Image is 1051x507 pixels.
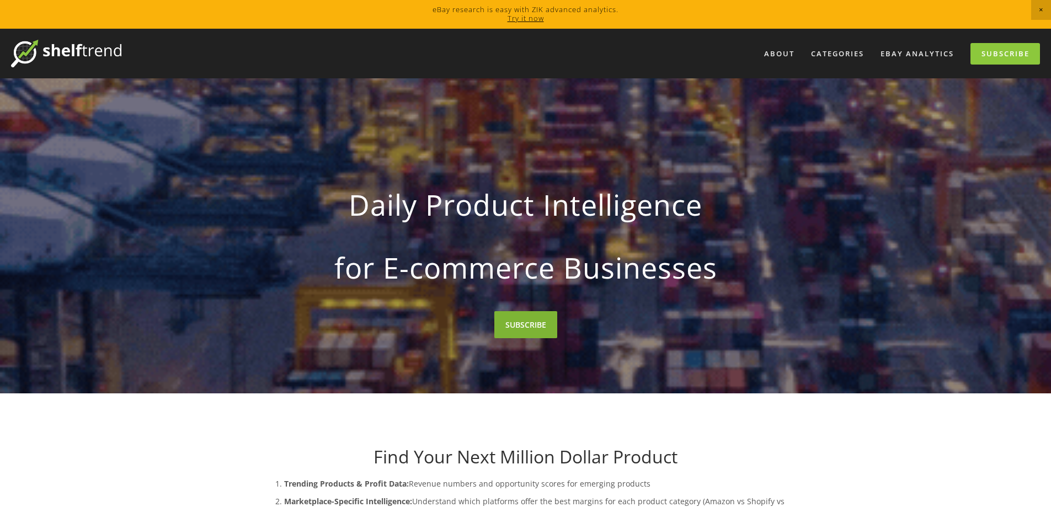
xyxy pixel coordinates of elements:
[284,478,409,489] strong: Trending Products & Profit Data:
[11,40,121,67] img: ShelfTrend
[804,45,871,63] div: Categories
[284,496,412,506] strong: Marketplace-Specific Intelligence:
[508,13,544,23] a: Try it now
[280,242,772,293] strong: for E-commerce Businesses
[262,446,789,467] h1: Find Your Next Million Dollar Product
[873,45,961,63] a: eBay Analytics
[284,477,789,490] p: Revenue numbers and opportunity scores for emerging products
[494,311,557,338] a: SUBSCRIBE
[280,179,772,231] strong: Daily Product Intelligence
[757,45,802,63] a: About
[970,43,1040,65] a: Subscribe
